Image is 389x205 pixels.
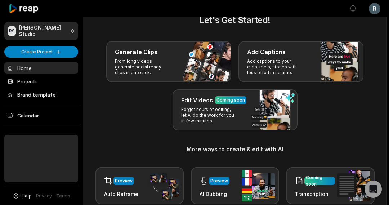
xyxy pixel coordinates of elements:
a: Calendar [4,110,78,121]
div: Coming soon [306,174,334,187]
img: transcription.png [337,170,370,201]
a: Projects [4,75,78,87]
h3: AI Dubbing [200,190,229,198]
img: ai_dubbing.png [242,170,275,201]
h3: More ways to create & edit with AI [92,145,378,153]
p: Add captions to your clips, reels, stories with less effort in no time. [247,58,303,76]
button: Help [13,193,32,199]
div: Coming soon [216,97,245,103]
h2: Let's Get Started! [92,14,378,27]
div: Preview [210,178,228,184]
div: RS [8,26,16,36]
a: Privacy [36,193,52,199]
h3: Add Captions [247,48,286,56]
div: Open Intercom Messenger [365,181,382,198]
h3: Generate Clips [115,48,157,56]
p: Forget hours of editing, let AI do the work for you in few minutes. [181,107,237,124]
h3: Auto Reframe [104,190,138,198]
p: [PERSON_NAME] Studio [19,24,67,37]
span: Help [22,193,32,199]
a: Brand template [4,89,78,101]
p: From long videos generate social ready clips in one click. [115,58,171,76]
div: Preview [115,178,133,184]
h3: Transcription [295,190,335,198]
img: auto_reframe.png [146,172,179,200]
button: Create Project [4,46,78,58]
a: Home [4,62,78,74]
a: Terms [56,193,70,199]
h3: Edit Videos [181,96,213,104]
